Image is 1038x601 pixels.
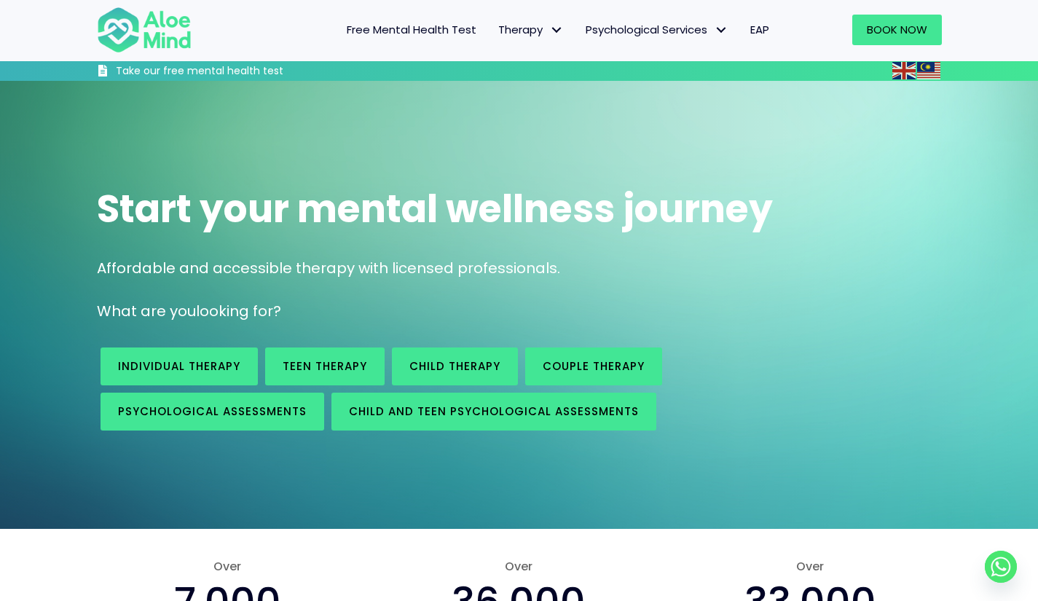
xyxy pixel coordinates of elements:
[739,15,780,45] a: EAP
[917,62,940,79] img: ms
[331,393,656,431] a: Child and Teen Psychological assessments
[97,258,942,279] p: Affordable and accessible therapy with licensed professionals.
[97,558,359,575] span: Over
[985,551,1017,583] a: Whatsapp
[118,404,307,419] span: Psychological assessments
[679,558,941,575] span: Over
[349,404,639,419] span: Child and Teen Psychological assessments
[118,358,240,374] span: Individual therapy
[101,393,324,431] a: Psychological assessments
[347,22,476,37] span: Free Mental Health Test
[892,62,917,79] a: English
[575,15,739,45] a: Psychological ServicesPsychological Services: submenu
[265,347,385,385] a: Teen Therapy
[97,301,196,321] span: What are you
[852,15,942,45] a: Book Now
[388,558,650,575] span: Over
[487,15,575,45] a: TherapyTherapy: submenu
[211,15,780,45] nav: Menu
[917,62,942,79] a: Malay
[97,64,361,81] a: Take our free mental health test
[97,6,192,54] img: Aloe mind Logo
[867,22,927,37] span: Book Now
[711,20,732,41] span: Psychological Services: submenu
[196,301,281,321] span: looking for?
[336,15,487,45] a: Free Mental Health Test
[97,182,773,235] span: Start your mental wellness journey
[750,22,769,37] span: EAP
[101,347,258,385] a: Individual therapy
[892,62,916,79] img: en
[283,358,367,374] span: Teen Therapy
[116,64,361,79] h3: Take our free mental health test
[525,347,662,385] a: Couple therapy
[392,347,518,385] a: Child Therapy
[409,358,500,374] span: Child Therapy
[546,20,567,41] span: Therapy: submenu
[498,22,564,37] span: Therapy
[543,358,645,374] span: Couple therapy
[586,22,728,37] span: Psychological Services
